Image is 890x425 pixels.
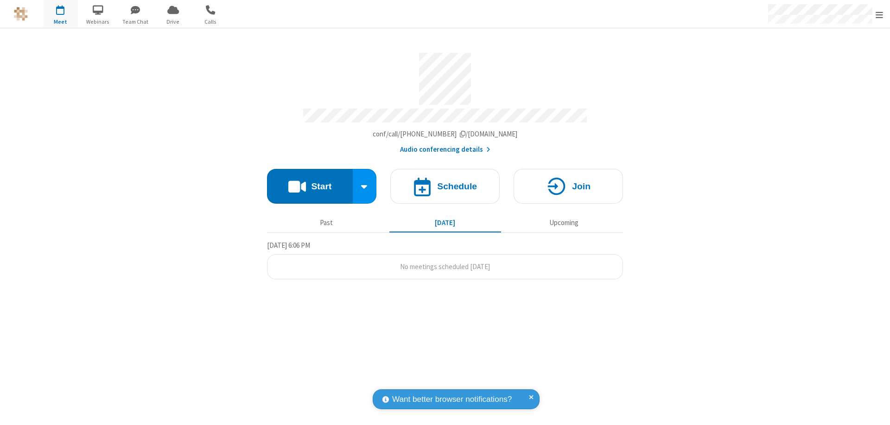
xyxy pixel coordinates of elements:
[400,144,490,155] button: Audio conferencing details
[118,18,153,26] span: Team Chat
[267,46,623,155] section: Account details
[508,214,620,232] button: Upcoming
[373,129,518,138] span: Copy my meeting room link
[43,18,78,26] span: Meet
[81,18,115,26] span: Webinars
[572,182,591,191] h4: Join
[271,214,382,232] button: Past
[392,393,512,406] span: Want better browser notifications?
[156,18,191,26] span: Drive
[267,169,353,204] button: Start
[193,18,228,26] span: Calls
[267,241,310,250] span: [DATE] 6:06 PM
[514,169,623,204] button: Join
[389,214,501,232] button: [DATE]
[267,240,623,280] section: Today's Meetings
[311,182,331,191] h4: Start
[373,129,518,140] button: Copy my meeting room linkCopy my meeting room link
[400,262,490,271] span: No meetings scheduled [DATE]
[353,169,377,204] div: Start conference options
[437,182,477,191] h4: Schedule
[390,169,500,204] button: Schedule
[14,7,28,21] img: QA Selenium DO NOT DELETE OR CHANGE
